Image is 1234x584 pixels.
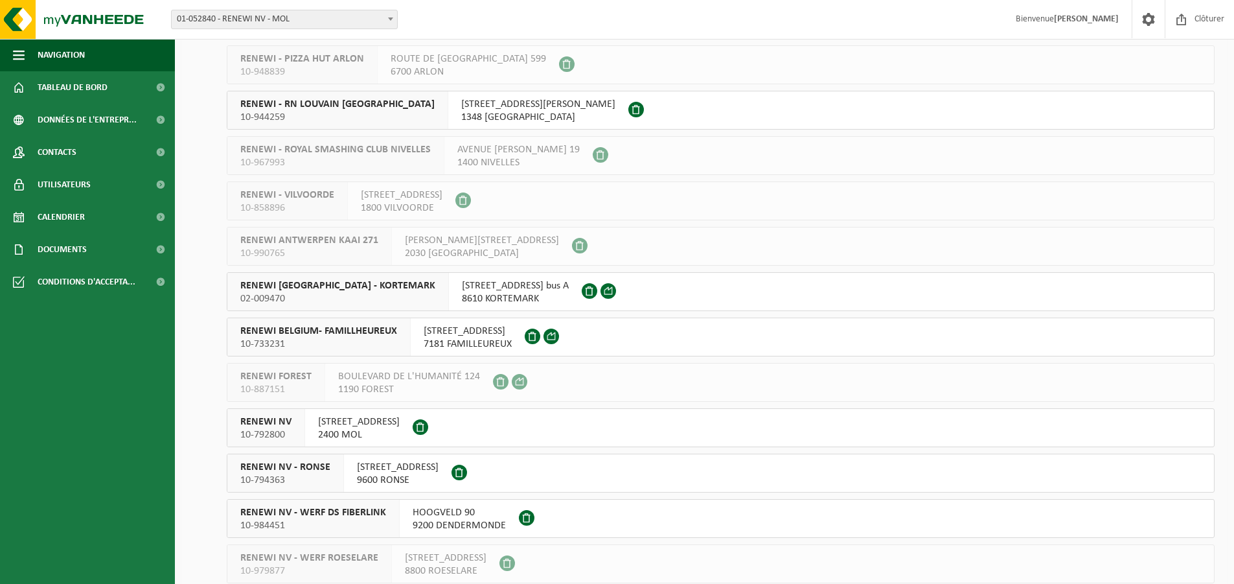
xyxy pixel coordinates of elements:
strong: [PERSON_NAME] [1054,14,1119,24]
span: 10-948839 [240,65,364,78]
button: RENEWI NV - WERF DS FIBERLINK 10-984451 HOOGVELD 909200 DENDERMONDE [227,499,1215,538]
span: 02-009470 [240,292,435,305]
span: BOULEVARD DE L'HUMANITÉ 124 [338,370,480,383]
span: RENEWI - RN LOUVAIN [GEOGRAPHIC_DATA] [240,98,435,111]
button: RENEWI [GEOGRAPHIC_DATA] - KORTEMARK 02-009470 [STREET_ADDRESS] bus A8610 KORTEMARK [227,272,1215,311]
span: 1400 NIVELLES [457,156,580,169]
span: 01-052840 - RENEWI NV - MOL [172,10,397,29]
span: 10-792800 [240,428,291,441]
span: 2400 MOL [318,428,400,441]
span: 1800 VILVOORDE [361,202,442,215]
span: ROUTE DE [GEOGRAPHIC_DATA] 599 [391,53,546,65]
span: 10-990765 [240,247,378,260]
button: RENEWI NV - RONSE 10-794363 [STREET_ADDRESS]9600 RONSE [227,454,1215,493]
span: Calendrier [38,201,85,233]
span: 10-967993 [240,156,431,169]
span: [STREET_ADDRESS][PERSON_NAME] [461,98,615,111]
span: [PERSON_NAME][STREET_ADDRESS] [405,234,559,247]
span: 6700 ARLON [391,65,546,78]
span: RENEWI BELGIUM- FAMILLHEUREUX [240,325,397,338]
span: 10-979877 [240,565,378,578]
span: RENEWI FOREST [240,370,312,383]
span: RENEWI NV - WERF ROESELARE [240,552,378,565]
span: 10-944259 [240,111,435,124]
span: Documents [38,233,87,266]
span: 01-052840 - RENEWI NV - MOL [171,10,398,29]
span: 1190 FOREST [338,383,480,396]
span: Navigation [38,39,85,71]
span: 10-858896 [240,202,334,215]
span: [STREET_ADDRESS] [318,415,400,428]
span: RENEWI - VILVOORDE [240,189,334,202]
span: 8610 KORTEMARK [462,292,569,305]
span: HOOGVELD 90 [413,506,506,519]
span: 10-984451 [240,519,386,532]
button: RENEWI - RN LOUVAIN [GEOGRAPHIC_DATA] 10-944259 [STREET_ADDRESS][PERSON_NAME]1348 [GEOGRAPHIC_DATA] [227,91,1215,130]
span: 7181 FAMILLEUREUX [424,338,512,351]
span: [STREET_ADDRESS] [361,189,442,202]
span: [STREET_ADDRESS] bus A [462,279,569,292]
span: 10-733231 [240,338,397,351]
span: RENEWI - PIZZA HUT ARLON [240,53,364,65]
span: Tableau de bord [38,71,108,104]
span: RENEWI NV [240,415,291,428]
span: 8800 ROESELARE [405,565,486,578]
span: 2030 [GEOGRAPHIC_DATA] [405,247,559,260]
span: 1348 [GEOGRAPHIC_DATA] [461,111,615,124]
span: [STREET_ADDRESS] [424,325,512,338]
span: Utilisateurs [38,169,91,201]
span: Conditions d'accepta... [38,266,135,298]
span: 10-887151 [240,383,312,396]
span: 9600 RONSE [357,474,439,487]
button: RENEWI NV 10-792800 [STREET_ADDRESS]2400 MOL [227,408,1215,447]
span: RENEWI - ROYAL SMASHING CLUB NIVELLES [240,143,431,156]
button: RENEWI BELGIUM- FAMILLHEUREUX 10-733231 [STREET_ADDRESS]7181 FAMILLEUREUX [227,318,1215,356]
span: Données de l'entrepr... [38,104,137,136]
span: 9200 DENDERMONDE [413,519,506,532]
span: [STREET_ADDRESS] [405,552,486,565]
span: AVENUE [PERSON_NAME] 19 [457,143,580,156]
span: [STREET_ADDRESS] [357,461,439,474]
span: RENEWI NV - WERF DS FIBERLINK [240,506,386,519]
span: RENEWI ANTWERPEN KAAI 271 [240,234,378,247]
span: 10-794363 [240,474,330,487]
span: RENEWI NV - RONSE [240,461,330,474]
span: RENEWI [GEOGRAPHIC_DATA] - KORTEMARK [240,279,435,292]
span: Contacts [38,136,76,169]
